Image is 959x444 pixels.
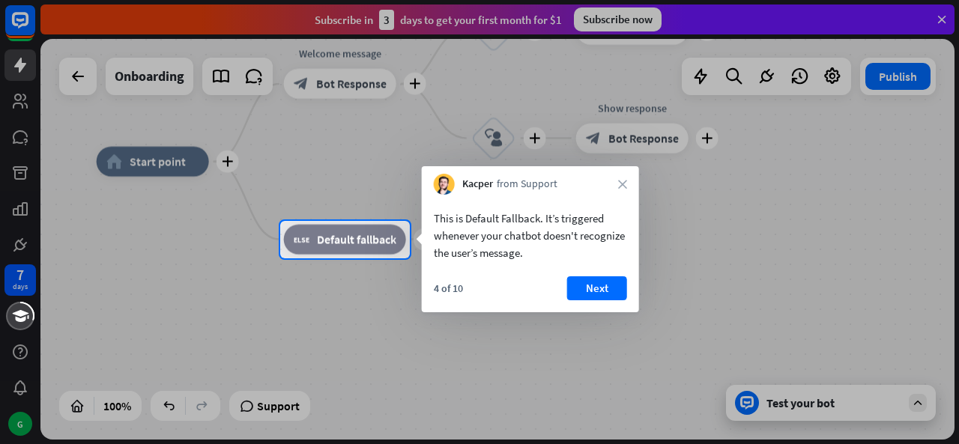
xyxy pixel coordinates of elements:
i: block_fallback [294,232,309,247]
div: This is Default Fallback. It’s triggered whenever your chatbot doesn't recognize the user’s message. [434,210,627,261]
span: from Support [497,177,557,192]
button: Next [567,276,627,300]
button: Open LiveChat chat widget [12,6,57,51]
span: Default fallback [317,232,396,247]
i: close [618,180,627,189]
span: Kacper [462,177,493,192]
div: 4 of 10 [434,282,463,295]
